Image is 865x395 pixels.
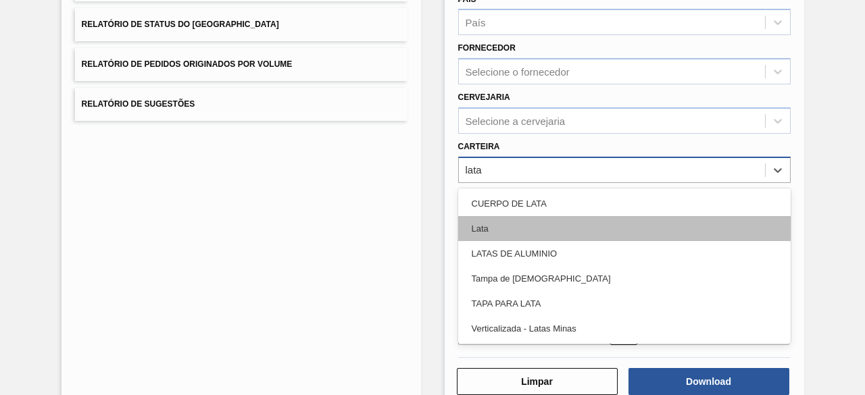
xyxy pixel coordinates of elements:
[82,20,279,29] span: Relatório de Status do [GEOGRAPHIC_DATA]
[458,316,791,341] div: Verticalizada - Latas Minas
[458,93,510,102] label: Cervejaria
[466,115,566,126] div: Selecione a cervejaria
[458,43,516,53] label: Fornecedor
[458,142,500,151] label: Carteira
[466,66,570,78] div: Selecione o fornecedor
[628,368,789,395] button: Download
[458,241,791,266] div: LATAS DE ALUMINIO
[458,191,791,216] div: CUERPO DE LATA
[458,266,791,291] div: Tampa de [DEMOGRAPHIC_DATA]
[82,59,293,69] span: Relatório de Pedidos Originados por Volume
[466,17,486,28] div: País
[457,368,618,395] button: Limpar
[75,88,407,121] button: Relatório de Sugestões
[75,48,407,81] button: Relatório de Pedidos Originados por Volume
[75,8,407,41] button: Relatório de Status do [GEOGRAPHIC_DATA]
[82,99,195,109] span: Relatório de Sugestões
[458,291,791,316] div: TAPA PARA LATA
[458,216,791,241] div: Lata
